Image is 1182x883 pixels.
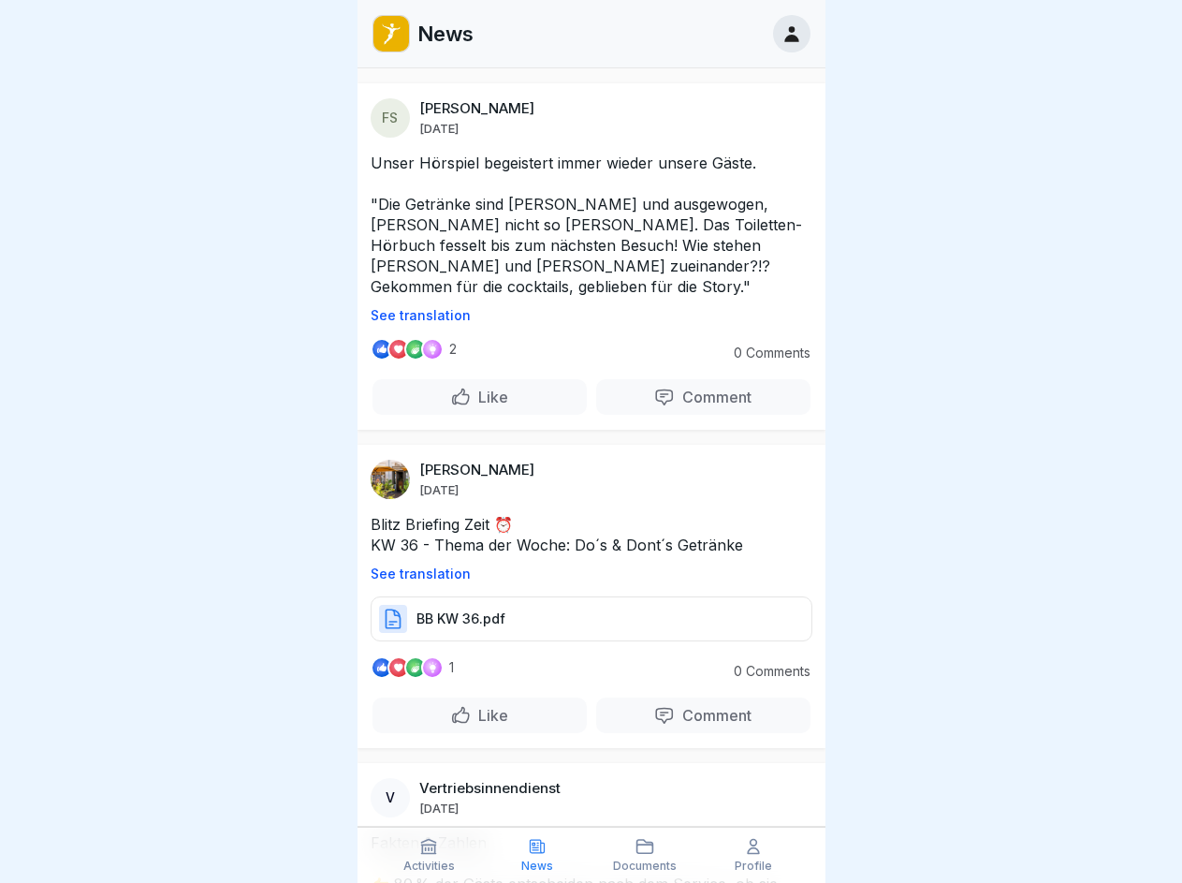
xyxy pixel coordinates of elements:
img: oo2rwhh5g6mqyfqxhtbddxvd.png [373,16,409,52]
p: Activities [403,860,455,873]
p: Like [471,706,508,725]
p: Profile [735,860,772,873]
p: Comment [675,706,752,725]
p: [PERSON_NAME] [419,462,534,478]
p: See translation [371,308,812,323]
div: V [371,778,410,817]
p: News [417,22,474,46]
p: Like [471,388,508,406]
p: 0 Comments [708,664,810,679]
p: BB KW 36.pdf [416,610,505,628]
p: Unser Hörspiel begeistert immer wieder unsere Gäste. "Die Getränke sind [PERSON_NAME] und ausgewo... [371,153,812,297]
p: [DATE] [419,482,459,497]
p: Blitz Briefing Zeit ⏰ KW 36 - Thema der Woche: Do´s & Dont´s Getränke [371,514,812,555]
div: FS [371,98,410,138]
p: [DATE] [419,121,459,136]
p: [PERSON_NAME] [419,100,534,117]
a: BB KW 36.pdf [371,618,812,637]
p: Documents [613,860,677,873]
p: 1 [449,660,454,675]
p: 0 Comments [708,346,810,361]
p: Comment [675,388,752,406]
p: 2 [449,342,457,357]
p: Vertriebsinnendienst [419,780,561,797]
p: [DATE] [419,801,459,816]
p: News [521,860,553,873]
p: See translation [371,567,812,581]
